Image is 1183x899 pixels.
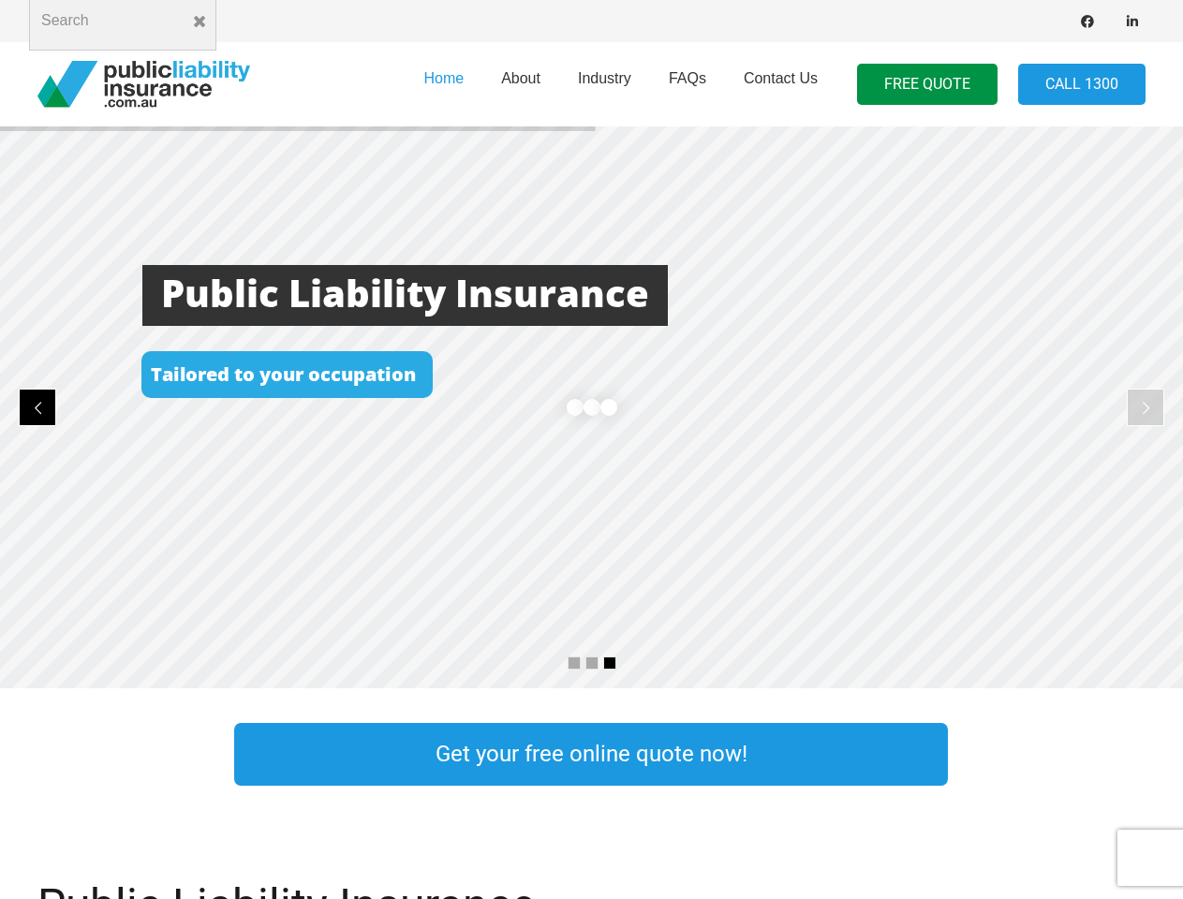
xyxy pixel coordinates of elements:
[1018,64,1146,106] a: Call 1300
[183,5,216,38] button: Close
[1074,8,1101,35] a: Facebook
[559,37,650,132] a: Industry
[405,37,482,132] a: Home
[669,70,706,86] span: FAQs
[234,723,948,786] a: Get your free online quote now!
[423,70,464,86] span: Home
[650,37,725,132] a: FAQs
[857,64,998,106] a: FREE QUOTE
[985,718,1182,790] a: Link
[501,70,540,86] span: About
[725,37,836,132] a: Contact Us
[482,37,559,132] a: About
[37,61,250,108] a: pli_logotransparent
[744,70,818,86] span: Contact Us
[578,70,631,86] span: Industry
[1119,8,1146,35] a: LinkedIn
